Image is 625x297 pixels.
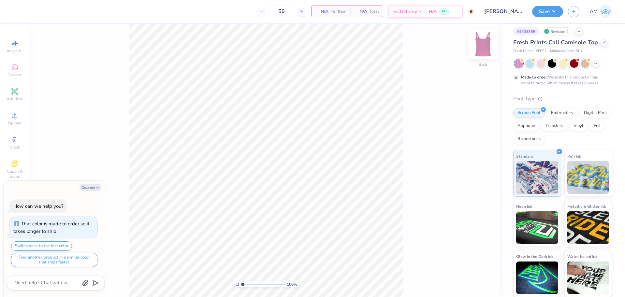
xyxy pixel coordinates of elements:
[513,121,539,131] div: Applique
[7,48,22,53] span: Image AI
[521,74,601,86] div: We make this product in this color to order, which means it takes 8 weeks.
[429,8,437,15] span: N/A
[521,75,548,80] strong: Made to order:
[513,49,532,54] span: Fresh Prints
[590,8,598,15] span: AM
[8,120,21,126] span: Upload
[550,49,583,54] span: Minimum Order: 50 +
[536,49,547,54] span: # FP52
[516,262,558,294] img: Glow in the Dark Ink
[513,95,612,103] div: Print Type
[542,27,572,35] div: Revision 2
[567,161,609,194] img: Puff Ink
[567,203,606,210] span: Metallic & Glitter Ink
[7,96,22,102] span: Add Text
[590,5,612,18] a: AM
[269,6,294,17] input: – –
[11,253,97,267] button: Find another product in a similar color that ships faster
[569,121,588,131] div: Vinyl
[479,5,527,18] input: Untitled Design
[567,211,609,244] img: Metallic & Glitter Ink
[13,203,64,209] div: How can we help you?
[589,121,605,131] div: Foil
[567,262,609,294] img: Water based Ink
[80,184,101,191] button: Collapse
[513,134,545,144] div: Rhinestones
[513,108,545,118] div: Screen Print
[541,121,567,131] div: Transfers
[330,8,346,15] span: Per Item
[599,5,612,18] img: Arvi Mikhail Parcero
[392,8,417,15] span: Est. Delivery
[567,253,597,260] span: Water based Ink
[513,38,598,46] span: Fresh Prints Cali Camisole Top
[315,8,328,15] span: N/A
[567,153,581,160] span: Puff Ink
[13,220,89,234] div: That color is made to order so it takes longer to ship.
[10,145,20,150] span: Greek
[516,153,533,160] span: Standard
[547,108,578,118] div: Embroidery
[513,27,539,35] div: # 490436B
[287,281,297,287] span: 100 %
[516,253,553,260] span: Glow in the Dark Ink
[7,72,22,78] span: Designs
[470,31,496,57] img: Back
[11,241,72,251] button: Switch back to the last color
[516,203,532,210] span: Neon Ink
[354,8,367,15] span: N/A
[532,6,563,17] button: Save
[580,108,611,118] div: Digital Print
[3,169,26,179] span: Clipart & logos
[441,9,447,14] span: FREE
[479,62,487,67] div: Back
[369,8,379,15] span: Total
[516,211,558,244] img: Neon Ink
[516,161,558,194] img: Standard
